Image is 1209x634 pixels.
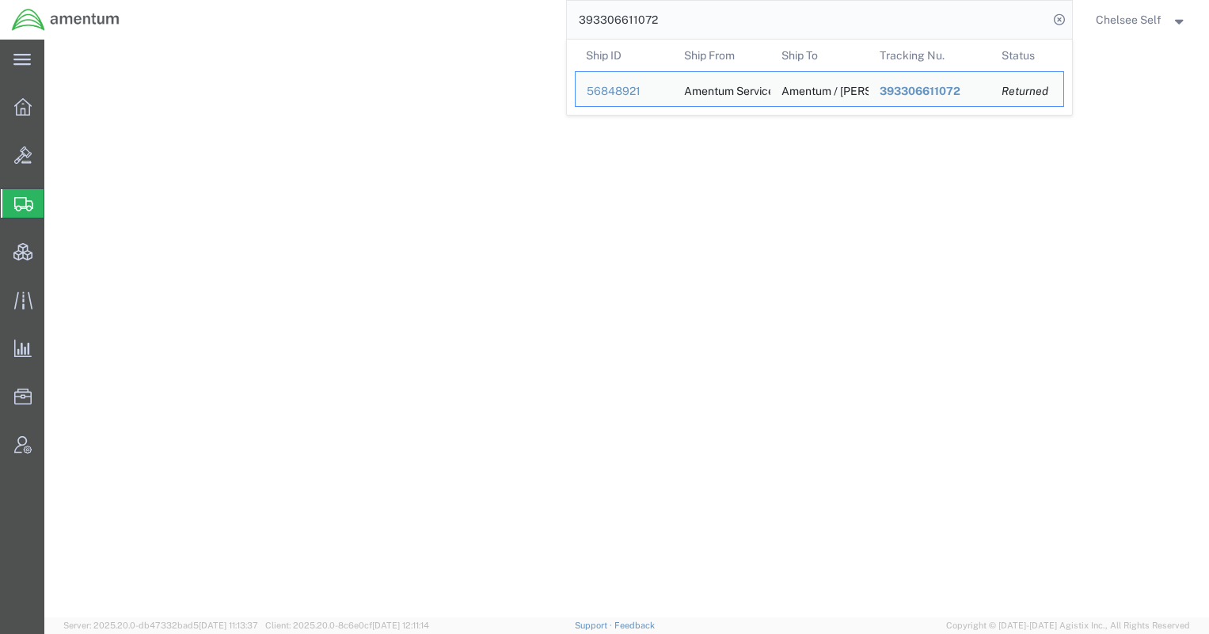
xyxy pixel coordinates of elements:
[372,621,429,630] span: [DATE] 12:11:14
[614,621,655,630] a: Feedback
[879,85,960,97] span: 393306611072
[575,40,673,71] th: Ship ID
[1095,10,1188,29] button: Chelsee Self
[44,40,1209,617] iframe: FS Legacy Container
[868,40,990,71] th: Tracking Nu.
[879,83,979,100] div: 393306611072
[575,40,1072,115] table: Search Results
[567,1,1048,39] input: Search for shipment number, reference number
[63,621,258,630] span: Server: 2025.20.0-db47332bad5
[199,621,258,630] span: [DATE] 11:13:37
[265,621,429,630] span: Client: 2025.20.0-8c6e0cf
[946,619,1190,632] span: Copyright © [DATE]-[DATE] Agistix Inc., All Rights Reserved
[672,40,770,71] th: Ship From
[781,72,857,106] div: Amentum / Michael Glenn
[587,83,662,100] div: 56848921
[11,8,120,32] img: logo
[1096,11,1161,28] span: Chelsee Self
[575,621,614,630] a: Support
[770,40,869,71] th: Ship To
[990,40,1064,71] th: Status
[683,72,759,106] div: Amentum Services, Inc.
[1002,83,1052,100] div: Returned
